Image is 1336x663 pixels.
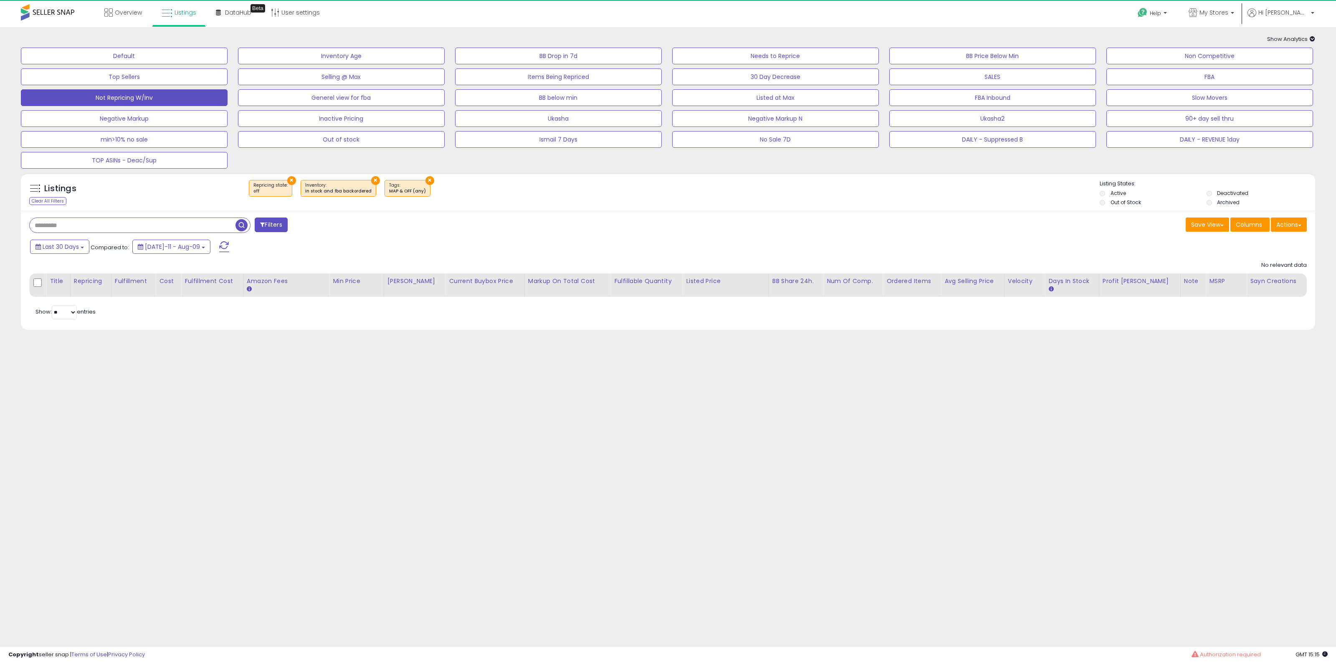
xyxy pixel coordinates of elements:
[1106,68,1313,85] button: FBA
[115,8,142,17] span: Overview
[1236,220,1262,229] span: Columns
[21,110,228,127] button: Negative Markup
[1230,218,1270,232] button: Columns
[425,176,434,185] button: ×
[455,48,662,64] button: BB Drop in 7d
[827,277,879,286] div: Num of Comp.
[1048,277,1095,286] div: Days In Stock
[255,218,287,232] button: Filters
[1258,8,1308,17] span: Hi [PERSON_NAME]
[686,277,765,286] div: Listed Price
[238,48,445,64] button: Inventory Age
[1206,273,1247,297] th: CSV column name: cust_attr_1_MSRP
[91,243,129,251] span: Compared to:
[1048,286,1053,293] small: Days In Stock.
[21,48,228,64] button: Default
[772,277,820,286] div: BB Share 24h.
[132,240,210,254] button: [DATE]-11 - Aug-09
[889,131,1096,148] button: DAILY - Suppressed B
[35,308,96,316] span: Show: entries
[449,277,521,286] div: Current Buybox Price
[455,110,662,127] button: Ukasha
[1271,218,1307,232] button: Actions
[1261,261,1307,269] div: No relevant data
[1106,110,1313,127] button: 90+ day sell thru
[387,277,442,286] div: [PERSON_NAME]
[333,277,380,286] div: Min Price
[44,183,76,195] h5: Listings
[305,188,372,194] div: in stock and fba backordered
[287,176,296,185] button: ×
[1106,48,1313,64] button: Non Competitive
[145,243,200,251] span: [DATE]-11 - Aug-09
[1150,10,1161,17] span: Help
[1008,277,1042,286] div: Velocity
[1247,273,1307,297] th: CSV column name: cust_attr_5_Sayn Creations
[1100,180,1315,188] p: Listing States:
[371,176,380,185] button: ×
[889,89,1096,106] button: FBA Inbound
[238,110,445,127] button: Inactive Pricing
[225,8,251,17] span: DataHub
[672,48,879,64] button: Needs to Reprice
[247,286,252,293] small: Amazon Fees.
[305,182,372,195] span: Inventory :
[389,188,426,194] div: MAP & OFF (any)
[1217,190,1248,197] label: Deactivated
[886,277,937,286] div: Ordered Items
[1103,277,1177,286] div: Profit [PERSON_NAME]
[250,4,265,13] div: Tooltip anchor
[455,68,662,85] button: Items Being Repriced
[115,277,152,286] div: Fulfillment
[43,243,79,251] span: Last 30 Days
[30,240,89,254] button: Last 30 Days
[238,131,445,148] button: Out of stock
[253,182,288,195] span: Repricing state :
[889,48,1096,64] button: BB Price Below Min
[1267,35,1315,43] span: Show Analytics
[889,68,1096,85] button: SALES
[1106,131,1313,148] button: DAILY - REVENUE 1day
[672,89,879,106] button: Listed at Max
[175,8,196,17] span: Listings
[185,277,240,286] div: Fulfillment Cost
[253,188,288,194] div: off
[1247,8,1314,27] a: Hi [PERSON_NAME]
[74,277,108,286] div: Repricing
[159,277,177,286] div: Cost
[1199,8,1228,17] span: My Stores
[1184,277,1202,286] div: Note
[614,277,679,286] div: Fulfillable Quantity
[21,89,228,106] button: Not Repricing W/Inv
[1209,277,1243,286] div: MSRP
[238,89,445,106] button: Generel view for fba
[389,182,426,195] span: Tags :
[29,197,66,205] div: Clear All Filters
[1106,89,1313,106] button: Slow Movers
[944,277,1000,286] div: Avg Selling Price
[1186,218,1229,232] button: Save View
[1217,199,1240,206] label: Archived
[672,131,879,148] button: No Sale 7D
[1111,190,1126,197] label: Active
[21,152,228,169] button: TOP ASINs - Deac/Sup
[455,131,662,148] button: Ismail 7 Days
[524,273,610,297] th: The percentage added to the cost of goods (COGS) that forms the calculator for Min & Max prices.
[21,131,228,148] button: min>10% no sale
[50,277,67,286] div: Title
[672,110,879,127] button: Negative Markup N
[528,277,607,286] div: Markup on Total Cost
[247,277,326,286] div: Amazon Fees
[889,110,1096,127] button: Ukasha2
[1137,8,1148,18] i: Get Help
[21,68,228,85] button: Top Sellers
[672,68,879,85] button: 30 Day Decrease
[1111,199,1141,206] label: Out of Stock
[1250,277,1303,286] div: Sayn Creations
[1131,1,1175,27] a: Help
[238,68,445,85] button: Selling @ Max
[455,89,662,106] button: BB below min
